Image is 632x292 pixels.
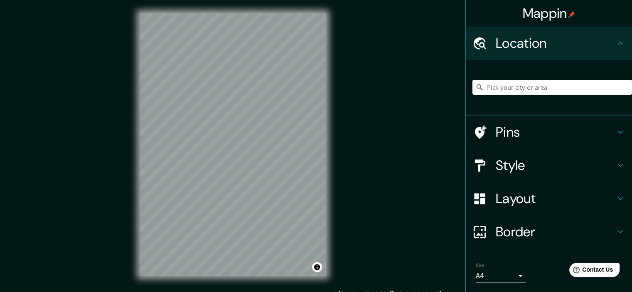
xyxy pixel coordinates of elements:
label: Size [476,262,484,269]
h4: Style [496,157,615,174]
canvas: Map [140,13,326,276]
div: Pins [466,115,632,149]
h4: Layout [496,190,615,207]
img: pin-icon.png [568,11,575,18]
button: Toggle attribution [312,262,322,272]
h4: Location [496,35,615,52]
h4: Mappin [523,5,575,22]
div: A4 [476,269,526,282]
iframe: Help widget launcher [558,260,623,283]
h4: Border [496,223,615,240]
div: Location [466,27,632,60]
h4: Pins [496,124,615,140]
div: Style [466,149,632,182]
div: Layout [466,182,632,215]
input: Pick your city or area [472,80,632,95]
div: Border [466,215,632,248]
